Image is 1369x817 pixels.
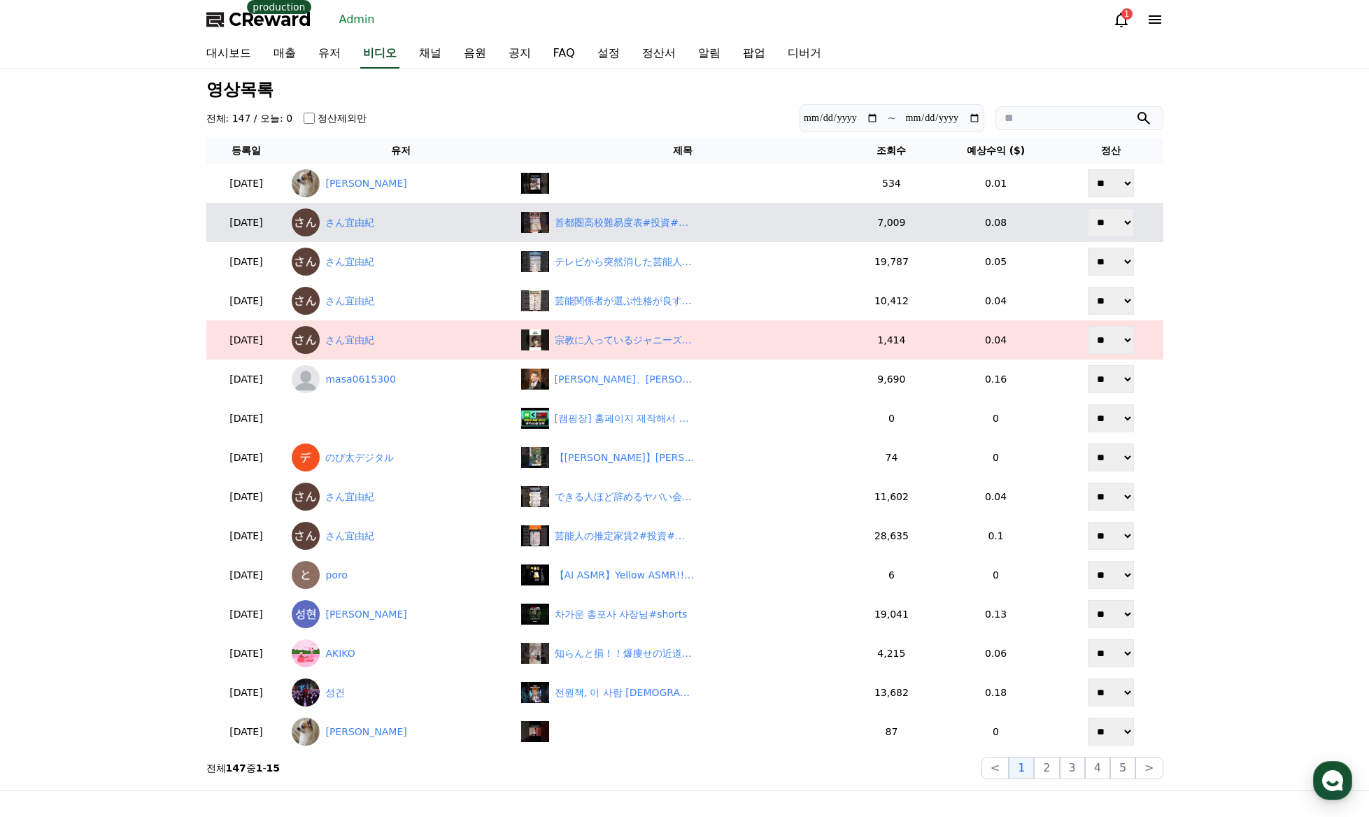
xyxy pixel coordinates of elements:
[292,679,509,706] a: 성건
[932,634,1058,673] td: 0.06
[850,595,932,634] td: 19,041
[850,712,932,751] td: 87
[292,483,509,511] a: さん宜由紀
[555,333,695,348] div: 宗教に入っているジャニーズ#投資#転職#貯金
[932,138,1058,164] th: 예상수익 ($)
[521,721,845,742] a: ‎ ‎ ‎ ‎ ‎ ‎ ‎ ‎
[1135,757,1163,779] button: >
[408,39,453,69] a: 채널
[1059,138,1163,164] th: 정산
[521,369,549,390] img: 橋下徹、北村晴男を痛烈批判「調子乗ってる」
[555,255,695,269] div: テレビから突然消した芸能人#投資#転職#貯金
[521,721,549,742] img: ‎ ‎ ‎ ‎
[687,39,732,69] a: 알림
[206,242,287,281] td: [DATE]
[1085,757,1110,779] button: 4
[318,111,367,125] label: 정산제외만
[292,522,509,550] a: さん宜由紀
[292,287,509,315] a: さん宜由紀
[206,516,287,555] td: [DATE]
[292,443,509,471] a: のび太デジタル
[521,643,845,664] a: 知らんと損！！爆痩せの近道#ダイエットママ #ダイエット #産後ダイエット #爆痩せ#背中痩せ 知らんと損！！爆痩せの近道#ダイエットママ #ダイエット #産後ダイエット #爆痩せ#背中痩せ
[521,212,549,233] img: 首都圏高校難易度表#投資#転職#貯金
[521,486,549,507] img: できる人ほど辞めるヤバい会社10選2#投資#転職#貯金
[521,290,549,311] img: 芸能関係者が選ぶ性格が良すぎる男性芸人#投資#転職#貯金
[586,39,631,69] a: 설정
[226,762,246,774] strong: 147
[1121,8,1133,20] div: 1
[555,450,695,465] div: 【松本真央】わんことミニひまわりを紹介する美人お天気キャスターおまお【ウェザーニュースLiVE切り抜き】 #かわいい
[981,757,1009,779] button: <
[292,718,320,746] img: Adrián Navarro Martínez
[932,360,1058,399] td: 0.16
[521,604,549,625] img: 차가운 총포사 사장님#shorts
[555,607,688,622] div: 차가운 총포사 사장님#shorts
[521,251,549,272] img: テレビから突然消した芸能人#投資#転職#貯金
[850,555,932,595] td: 6
[292,639,509,667] a: AKIKO
[292,248,320,276] img: さん宜由紀
[932,242,1058,281] td: 0.05
[555,685,695,700] div: 전원책, 이 사람 대한민국 대통령 맞아?
[850,438,932,477] td: 74
[206,203,287,242] td: [DATE]
[521,682,549,703] img: 전원책, 이 사람 대한민국 대통령 맞아?
[267,762,280,774] strong: 15
[521,173,845,194] a: ‎ ‎ ‎ ‎ ‎ ‎ ‎ ‎ ‎ ‎ ‎ ‎ ‎ ‎ ‎ ‎ ‎ ‎ ‎ ‎
[206,164,287,203] td: [DATE]
[850,281,932,320] td: 10,412
[1110,757,1135,779] button: 5
[850,320,932,360] td: 1,414
[292,600,509,628] a: [PERSON_NAME]
[195,39,262,69] a: 대시보드
[521,564,549,585] img: 【AI ASMR】Yellow ASMR!!😂😘#asmr #cat #ai #cute #cutecat #piano #piano #music
[206,555,287,595] td: [DATE]
[206,595,287,634] td: [DATE]
[521,447,845,468] a: 【松本真央】わんことミニひまわりを紹介する美人お天気キャスターおまお【ウェザーニュースLiVE切り抜き】 #かわいい 【[PERSON_NAME]】[PERSON_NAME]と[PERSON_N...
[334,8,381,31] a: Admin
[932,595,1058,634] td: 0.13
[555,490,695,504] div: できる人ほど辞めるヤバい会社10選2#投資#転職#貯金
[887,110,896,127] p: ~
[555,725,564,739] div: ‎ ‎ ‎ ‎
[292,169,509,197] a: [PERSON_NAME]
[521,643,549,664] img: 知らんと損！！爆痩せの近道#ダイエットママ #ダイエット #産後ダイエット #爆痩せ#背中痩せ
[1113,11,1130,28] a: 1
[850,203,932,242] td: 7,009
[292,718,509,746] a: [PERSON_NAME]
[360,39,399,69] a: 비디오
[850,138,932,164] th: 조회수
[521,369,845,390] a: 橋下徹、北村晴男を痛烈批判「調子乗ってる」 [PERSON_NAME]、[PERSON_NAME]を痛烈批判「調子乗ってる」
[206,320,287,360] td: [DATE]
[521,408,845,429] a: [캠핑장] 홈페이지 제작 바가지 피하는 법 | 실무 16년의 모든 꿀팁 + 할인이벤트 [캠핑장] 홈페이지 제작해서 예약수수료 아끼세요!
[521,173,549,194] img: ‎ ‎ ‎ ‎ ‎ ‎ ‎ ‎ ‎ ‎
[850,673,932,712] td: 13,682
[216,464,233,476] span: 설정
[1034,757,1059,779] button: 2
[932,673,1058,712] td: 0.18
[555,529,695,544] div: 芸能人の推定家賃2#投資#転職#貯金
[292,600,320,628] img: 조성현
[850,360,932,399] td: 9,690
[932,320,1058,360] td: 0.04
[932,555,1058,595] td: 0
[631,39,687,69] a: 정산서
[932,477,1058,516] td: 0.04
[521,329,549,350] img: 宗教に入っているジャニーズ#投資#転職#貯金
[292,365,509,393] a: masa0615300
[850,164,932,203] td: 534
[206,438,287,477] td: [DATE]
[292,443,320,471] img: のび太デジタル
[292,169,320,197] img: Adrián Navarro Martínez
[932,203,1058,242] td: 0.08
[292,365,320,393] img: masa0615300
[521,682,845,703] a: 전원책, 이 사람 대한민국 대통령 맞아? 전원책, 이 사람 [DEMOGRAPHIC_DATA] 대통령 맞아?
[206,673,287,712] td: [DATE]
[256,762,263,774] strong: 1
[497,39,542,69] a: 공지
[292,248,509,276] a: さん宜由紀
[292,208,320,236] img: さん宜由紀
[850,242,932,281] td: 19,787
[850,634,932,673] td: 4,215
[44,464,52,476] span: 홈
